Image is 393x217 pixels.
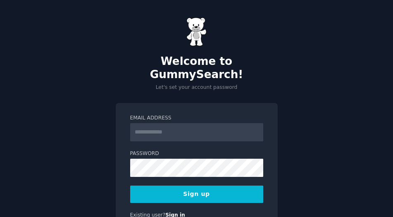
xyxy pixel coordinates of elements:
p: Let's set your account password [116,84,278,91]
img: Gummy Bear [186,17,207,46]
label: Password [130,150,263,157]
label: Email Address [130,114,263,122]
h2: Welcome to GummySearch! [116,55,278,81]
button: Sign up [130,186,263,203]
